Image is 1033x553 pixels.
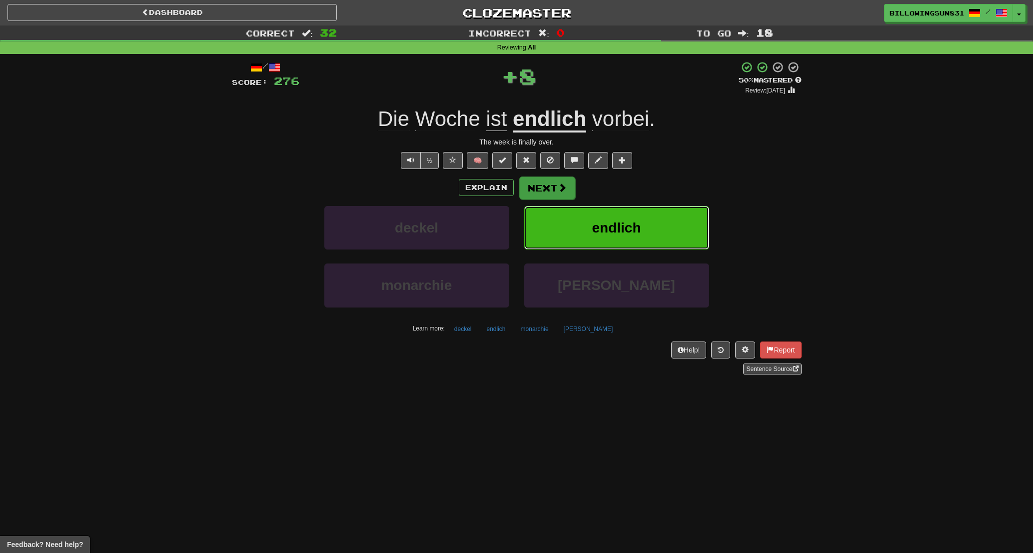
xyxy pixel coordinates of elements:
span: BillowingSun8319 [890,8,964,17]
button: endlich [481,321,511,336]
span: Score: [232,78,268,86]
span: 276 [274,74,299,87]
small: Learn more: [413,325,445,332]
span: [PERSON_NAME] [558,277,675,293]
span: 18 [756,26,773,38]
span: 32 [320,26,337,38]
button: Explain [459,179,514,196]
span: 0 [556,26,565,38]
button: Set this sentence to 100% Mastered (alt+m) [492,152,512,169]
span: + [501,61,519,91]
button: monarchie [324,263,509,307]
div: Mastered [739,76,802,85]
button: [PERSON_NAME] [558,321,619,336]
span: Woche [415,107,480,131]
div: / [232,61,299,73]
button: Next [519,176,575,199]
span: 8 [519,63,536,88]
button: Ignore sentence (alt+i) [540,152,560,169]
button: Report [760,341,801,358]
span: Die [378,107,409,131]
a: Dashboard [7,4,337,21]
button: Help! [671,341,707,358]
span: / [986,8,991,15]
span: : [738,29,749,37]
button: Add to collection (alt+a) [612,152,632,169]
button: 🧠 [467,152,488,169]
button: [PERSON_NAME] [524,263,709,307]
button: Discuss sentence (alt+u) [564,152,584,169]
span: vorbei [592,107,649,131]
span: monarchie [381,277,452,293]
button: Play sentence audio (ctl+space) [401,152,421,169]
span: ist [486,107,507,131]
span: Correct [246,28,295,38]
span: : [302,29,313,37]
span: 50 % [739,76,754,84]
button: Favorite sentence (alt+f) [443,152,463,169]
button: endlich [524,206,709,249]
span: : [538,29,549,37]
span: Open feedback widget [7,539,83,549]
button: Edit sentence (alt+d) [588,152,608,169]
a: Sentence Source [743,363,801,374]
span: . [586,107,655,131]
button: Round history (alt+y) [711,341,730,358]
span: To go [696,28,731,38]
span: endlich [592,220,641,235]
a: Clozemaster [352,4,681,21]
div: Text-to-speech controls [399,152,439,169]
span: deckel [395,220,438,235]
span: Incorrect [468,28,531,38]
u: endlich [513,107,586,132]
button: deckel [324,206,509,249]
button: Reset to 0% Mastered (alt+r) [516,152,536,169]
button: monarchie [515,321,554,336]
div: The week is finally over. [232,137,802,147]
small: Review: [DATE] [745,87,785,94]
button: ½ [420,152,439,169]
strong: All [528,44,536,51]
button: deckel [449,321,477,336]
a: BillowingSun8319 / [884,4,1013,22]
